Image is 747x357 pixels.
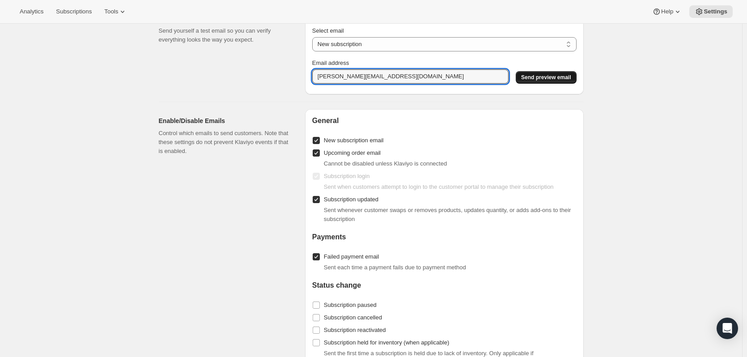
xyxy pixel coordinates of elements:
span: New subscription email [324,137,384,144]
span: Select email [312,27,344,34]
span: Sent when customers attempt to login to the customer portal to manage their subscription [324,183,554,190]
h2: Status change [312,281,577,290]
button: Send preview email [516,71,576,84]
span: Analytics [20,8,43,15]
button: Subscriptions [51,5,97,18]
span: Settings [704,8,727,15]
div: Open Intercom Messenger [717,318,738,339]
p: Control which emails to send customers. Note that these settings do not prevent Klaviyo events if... [159,129,291,156]
span: Sent whenever customer swaps or removes products, updates quantity, or adds add-ons to their subs... [324,207,571,222]
h2: Payments [312,233,577,242]
button: Help [647,5,688,18]
span: Subscription held for inventory (when applicable) [324,339,449,346]
span: Upcoming order email [324,149,381,156]
span: Subscriptions [56,8,92,15]
span: Send preview email [521,74,571,81]
p: Send yourself a test email so you can verify everything looks the way you expect. [159,26,291,44]
span: Subscription cancelled [324,314,382,321]
span: Subscription paused [324,302,377,308]
span: Tools [104,8,118,15]
span: Subscription reactivated [324,327,386,333]
input: Enter email address to receive preview [312,69,509,84]
button: Analytics [14,5,49,18]
span: Email address [312,59,349,66]
span: Subscription updated [324,196,378,203]
h2: Enable/Disable Emails [159,116,291,125]
button: Settings [689,5,733,18]
span: Subscription login [324,173,370,179]
span: Help [661,8,673,15]
span: Failed payment email [324,253,379,260]
span: Sent each time a payment fails due to payment method [324,264,466,271]
h2: General [312,116,577,125]
span: Cannot be disabled unless Klaviyo is connected [324,160,447,167]
button: Tools [99,5,132,18]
